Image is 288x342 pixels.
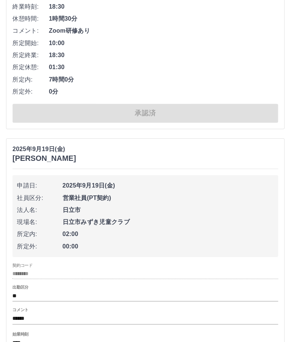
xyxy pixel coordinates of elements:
[48,26,276,35] span: Zoom研修あり
[62,240,271,249] span: 00:00
[17,216,62,225] span: 現場名:
[62,192,271,201] span: 営業社員(PT契約)
[17,204,62,213] span: 法人名:
[12,62,48,71] span: 所定休憩:
[62,228,271,237] span: 02:00
[12,2,48,11] span: 終業時刻:
[12,50,48,59] span: 所定終業:
[48,14,276,23] span: 1時間30分
[12,38,48,47] span: 所定開始:
[12,328,28,334] label: 始業時刻
[12,74,48,83] span: 所定内:
[48,38,276,47] span: 10:00
[12,153,75,161] h3: [PERSON_NAME]
[17,228,62,237] span: 所定内:
[12,86,48,95] span: 所定外:
[12,144,75,153] p: 2025年9月19日(金)
[12,26,48,35] span: コメント:
[48,62,276,71] span: 01:30
[12,282,28,288] label: 出勤区分
[48,86,276,95] span: 0分
[17,240,62,249] span: 所定外:
[48,2,276,11] span: 18:30
[62,204,271,213] span: 日立市
[62,216,271,225] span: 日立市みずき児童クラブ
[48,50,276,59] span: 18:30
[12,14,48,23] span: 休憩時間:
[48,74,276,83] span: 7時間0分
[62,180,271,189] span: 2025年9月19日(金)
[17,180,62,189] span: 申請日:
[17,192,62,201] span: 社員区分:
[12,304,28,310] label: コメント
[12,260,32,266] label: 契約コード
